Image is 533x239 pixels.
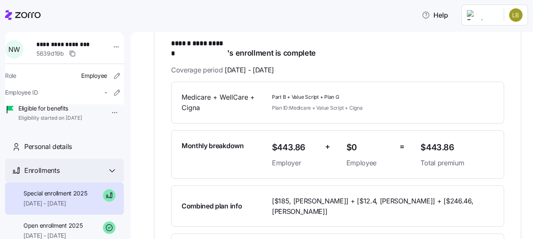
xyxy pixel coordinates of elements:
[467,10,497,20] img: Employer logo
[182,141,244,151] span: Monthly breakdown
[105,88,107,97] span: -
[24,141,72,152] span: Personal details
[346,141,393,154] span: $0
[415,7,455,23] button: Help
[23,221,82,230] span: Open enrollment 2025
[171,39,504,58] h1: 's enrollment is complete
[5,72,16,80] span: Role
[171,65,274,75] span: Coverage period
[23,189,87,198] span: Special enrollment 2025
[182,201,242,211] span: Combined plan info
[5,88,38,97] span: Employee ID
[272,141,318,154] span: $443.86
[420,141,494,154] span: $443.86
[420,158,494,168] span: Total premium
[24,165,59,176] span: Enrollments
[272,94,414,101] span: Part B + Value Script + Plan G
[325,141,330,153] span: +
[36,49,64,58] span: 5639d19b
[18,115,82,122] span: Eligibility started on [DATE]
[346,158,393,168] span: Employee
[400,141,405,153] span: =
[81,72,107,80] span: Employee
[422,10,448,20] span: Help
[272,158,318,168] span: Employer
[18,104,82,113] span: Eligible for benefits
[509,8,523,22] img: 1af8aab67717610295fc0a914effc0fd
[272,104,363,111] span: Plan ID: Medicare + Value Script + Cigna
[23,199,87,208] span: [DATE] - [DATE]
[272,196,478,217] span: [$185, [PERSON_NAME]] + [$12.4, [PERSON_NAME]] + [$246.46, [PERSON_NAME]]
[8,46,20,53] span: N W
[182,92,265,113] span: Medicare + WellCare + Cigna
[225,65,274,75] span: [DATE] - [DATE]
